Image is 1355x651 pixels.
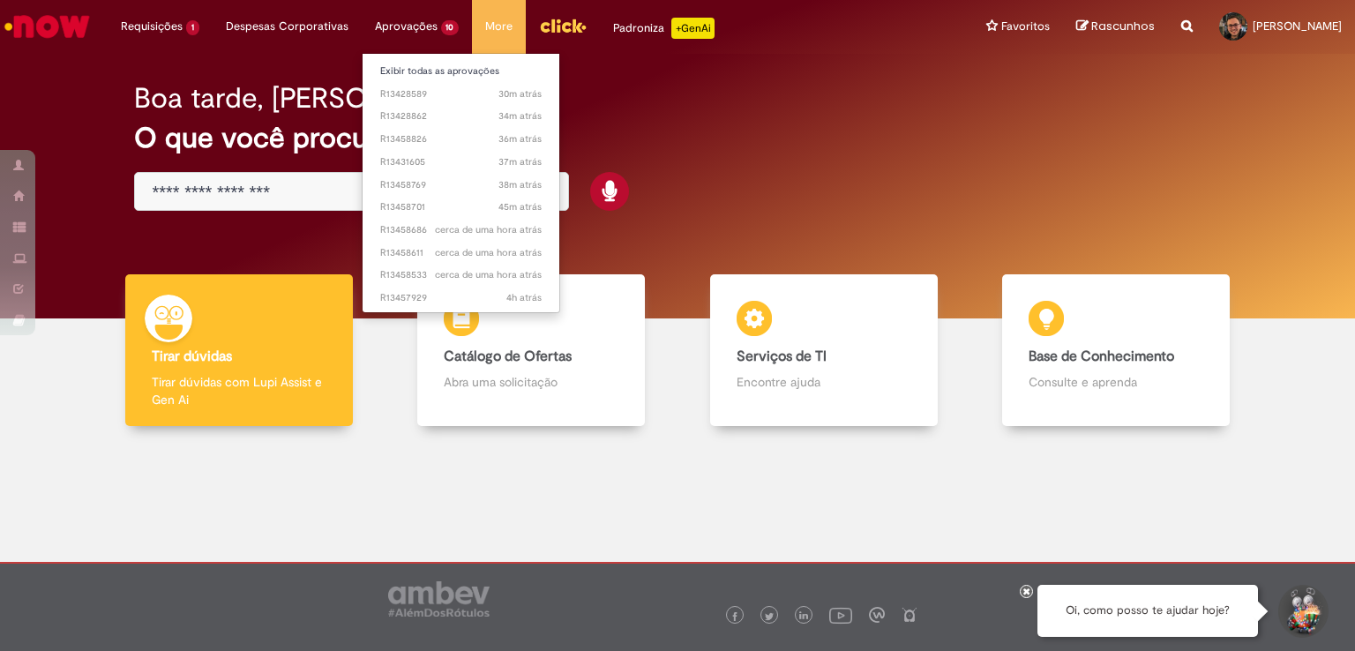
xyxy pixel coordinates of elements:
[363,221,560,240] a: Aberto R13458686 :
[444,348,572,365] b: Catálogo de Ofertas
[1037,585,1258,637] div: Oi, como posso te ajudar hoje?
[498,200,542,213] span: 45m atrás
[363,176,560,195] a: Aberto R13458769 :
[506,291,542,304] time: 28/08/2025 13:40:41
[435,223,542,236] span: cerca de uma hora atrás
[226,18,348,35] span: Despesas Corporativas
[498,109,542,123] span: 34m atrás
[152,373,326,408] p: Tirar dúvidas com Lupi Assist e Gen Ai
[1001,18,1050,35] span: Favoritos
[1091,18,1155,34] span: Rascunhos
[380,178,543,192] span: R13458769
[435,223,542,236] time: 28/08/2025 16:49:24
[613,18,715,39] div: Padroniza
[93,274,386,427] a: Tirar dúvidas Tirar dúvidas com Lupi Assist e Gen Ai
[1029,373,1203,391] p: Consulte e aprenda
[498,178,542,191] span: 38m atrás
[363,107,560,126] a: Aberto R13428862 :
[435,246,542,259] span: cerca de uma hora atrás
[498,155,542,168] time: 28/08/2025 16:57:54
[498,200,542,213] time: 28/08/2025 16:50:09
[388,581,490,617] img: logo_footer_ambev_rotulo_gray.png
[737,373,911,391] p: Encontre ajuda
[498,132,542,146] time: 28/08/2025 16:58:47
[134,123,1222,153] h2: O que você procura hoje?
[134,83,491,114] h2: Boa tarde, [PERSON_NAME]
[498,155,542,168] span: 37m atrás
[902,607,917,623] img: logo_footer_naosei.png
[498,132,542,146] span: 36m atrás
[121,18,183,35] span: Requisições
[498,87,542,101] time: 28/08/2025 17:04:42
[435,268,542,281] span: cerca de uma hora atrás
[363,198,560,217] a: Aberto R13458701 :
[375,18,438,35] span: Aprovações
[380,200,543,214] span: R13458701
[380,109,543,123] span: R13428862
[363,288,560,308] a: Aberto R13457929 :
[498,109,542,123] time: 28/08/2025 17:00:22
[435,246,542,259] time: 28/08/2025 16:44:47
[186,20,199,35] span: 1
[380,291,543,305] span: R13457929
[485,18,513,35] span: More
[380,87,543,101] span: R13428589
[671,18,715,39] p: +GenAi
[1029,348,1174,365] b: Base de Conhecimento
[386,274,678,427] a: Catálogo de Ofertas Abra uma solicitação
[363,266,560,285] a: Aberto R13458533 :
[829,603,852,626] img: logo_footer_youtube.png
[498,178,542,191] time: 28/08/2025 16:56:41
[362,53,561,313] ul: Aprovações
[730,612,739,621] img: logo_footer_facebook.png
[363,153,560,172] a: Aberto R13431605 :
[380,155,543,169] span: R13431605
[444,373,618,391] p: Abra uma solicitação
[380,223,543,237] span: R13458686
[363,62,560,81] a: Exibir todas as aprovações
[498,87,542,101] span: 30m atrás
[1253,19,1342,34] span: [PERSON_NAME]
[435,268,542,281] time: 28/08/2025 16:11:12
[152,348,232,365] b: Tirar dúvidas
[506,291,542,304] span: 4h atrás
[869,607,885,623] img: logo_footer_workplace.png
[441,20,460,35] span: 10
[970,274,1263,427] a: Base de Conhecimento Consulte e aprenda
[765,612,774,621] img: logo_footer_twitter.png
[1076,19,1155,35] a: Rascunhos
[1276,585,1329,638] button: Iniciar Conversa de Suporte
[799,611,808,622] img: logo_footer_linkedin.png
[380,132,543,146] span: R13458826
[539,12,587,39] img: click_logo_yellow_360x200.png
[380,246,543,260] span: R13458611
[363,85,560,104] a: Aberto R13428589 :
[363,130,560,149] a: Aberto R13458826 :
[737,348,827,365] b: Serviços de TI
[677,274,970,427] a: Serviços de TI Encontre ajuda
[2,9,93,44] img: ServiceNow
[363,243,560,263] a: Aberto R13458611 :
[380,268,543,282] span: R13458533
